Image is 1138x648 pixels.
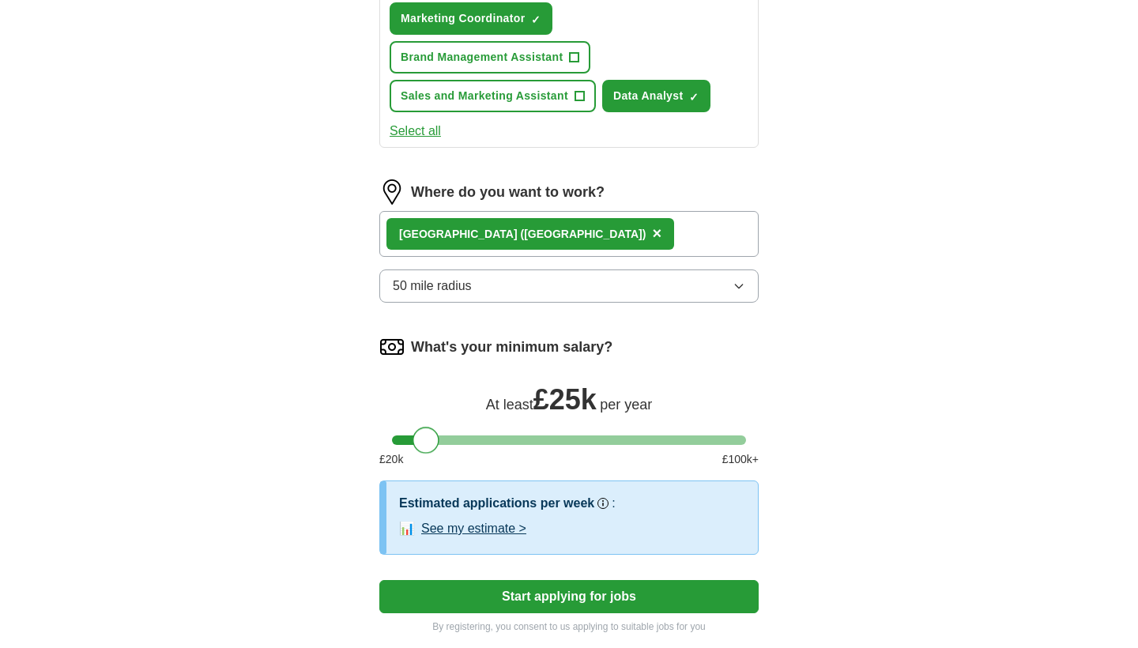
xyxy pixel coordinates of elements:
button: Data Analyst✓ [602,80,711,112]
span: per year [600,397,652,413]
button: See my estimate > [421,519,526,538]
button: Start applying for jobs [379,580,759,613]
span: ✓ [531,13,541,26]
h3: Estimated applications per week [399,494,594,513]
span: Data Analyst [613,88,684,104]
button: Sales and Marketing Assistant [390,80,596,112]
strong: [GEOGRAPHIC_DATA] [399,228,518,240]
img: location.png [379,179,405,205]
span: ✓ [689,91,699,104]
span: Marketing Coordinator [401,10,525,27]
button: 50 mile radius [379,269,759,303]
span: Sales and Marketing Assistant [401,88,568,104]
button: × [652,222,661,246]
h3: : [612,494,615,513]
span: 50 mile radius [393,277,472,296]
img: salary.png [379,334,405,360]
span: × [652,224,661,242]
span: £ 25k [533,383,597,416]
button: Brand Management Assistant [390,41,590,73]
p: By registering, you consent to us applying to suitable jobs for you [379,620,759,634]
button: Select all [390,122,441,141]
label: Where do you want to work? [411,182,605,203]
button: Marketing Coordinator✓ [390,2,552,35]
label: What's your minimum salary? [411,337,612,358]
span: £ 20 k [379,451,403,468]
span: Brand Management Assistant [401,49,563,66]
span: 📊 [399,519,415,538]
span: ([GEOGRAPHIC_DATA]) [520,228,646,240]
span: At least [486,397,533,413]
